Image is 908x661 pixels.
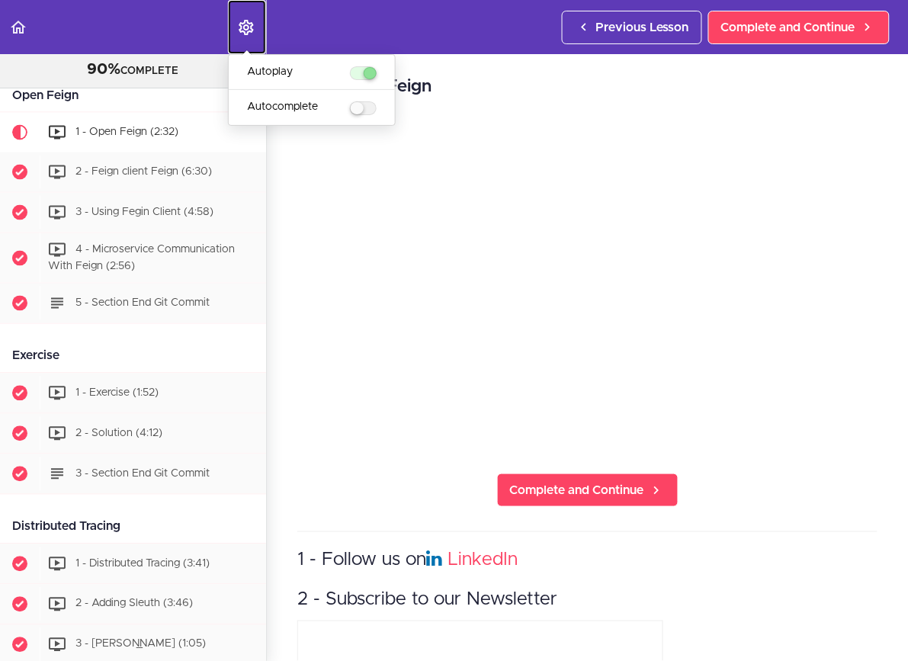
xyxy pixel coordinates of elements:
span: 2 - Solution (4:12) [75,428,162,439]
li: menuitem [229,55,395,90]
span: 1 - Open Feign (2:32) [75,127,178,137]
h2: 1 - Open Feign [297,74,878,100]
a: Complete and Continue [708,11,890,44]
span: 2 - Feign client Feign (6:30) [75,166,212,177]
h3: 2 - Subscribe to our Newsletter [297,588,878,613]
a: Complete and Continue [497,473,679,507]
h3: 1 - Follow us on [297,547,878,573]
ul: Settings Menu [228,54,396,126]
div: COMPLETE [19,60,247,80]
a: Previous Lesson [562,11,702,44]
li: menuitem [229,90,395,124]
a: LinkedIn [448,550,518,569]
span: Complete and Continue [510,481,644,499]
span: 5 - Section End Git Commit [75,298,210,309]
span: Autocomplete [247,101,318,112]
span: 3 - [PERSON_NAME] (1:05) [75,640,206,650]
span: 1 - Exercise (1:52) [75,388,159,399]
span: Complete and Continue [721,18,855,37]
svg: Back to course curriculum [9,18,27,37]
span: 1 - Distributed Tracing (3:41) [75,559,210,570]
span: 3 - Using Fegin Client (4:58) [75,207,213,217]
span: Previous Lesson [596,18,689,37]
span: 90% [88,62,121,77]
span: 2 - Adding Sleuth (3:46) [75,599,193,610]
span: 4 - Microservice Communication With Feign (2:56) [48,244,235,272]
span: 3 - Section End Git Commit [75,469,210,480]
svg: Settings Menu [237,18,255,37]
span: Autoplay [247,66,293,77]
iframe: Video Player [297,123,878,449]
